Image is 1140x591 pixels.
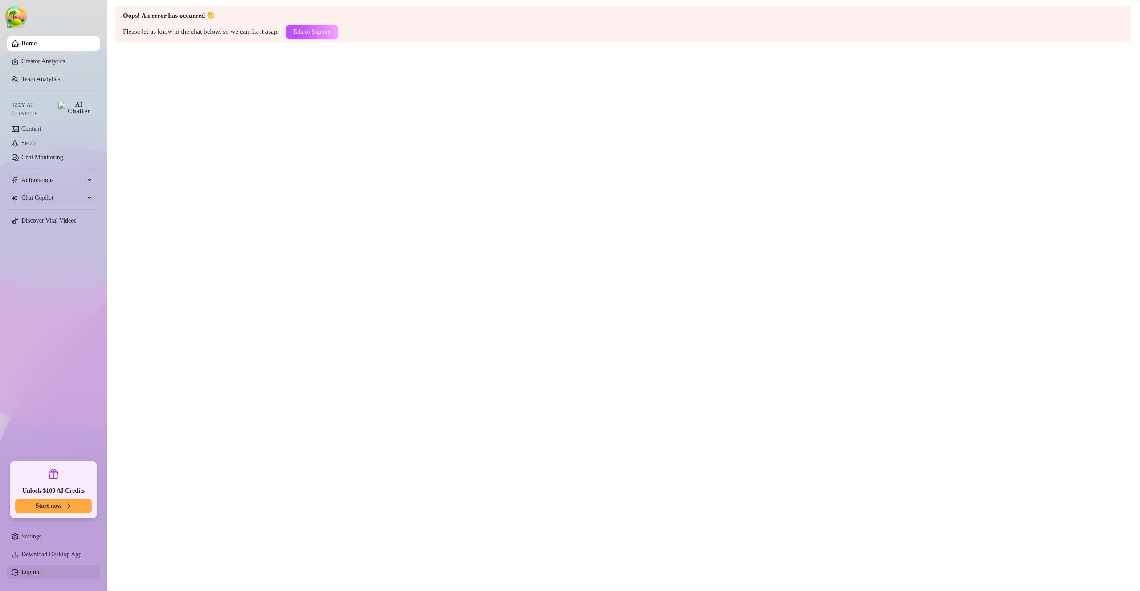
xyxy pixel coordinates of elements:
[21,154,63,161] a: Chat Monitoring
[21,125,41,132] a: Content
[21,76,60,82] a: Team Analytics
[21,533,41,540] a: Settings
[15,499,92,513] button: Start nowarrow-right
[21,551,81,558] span: Download Desktop App
[12,195,17,201] img: Chat Copilot
[65,503,71,509] span: arrow-right
[21,40,37,47] a: Home
[58,102,93,114] img: AI Chatter
[12,551,19,558] span: download
[21,191,85,205] span: Chat Copilot
[21,569,41,575] a: Log out
[123,28,338,35] span: Please let us know in the chat below, so we can fix it asap.
[21,140,36,146] a: Setup
[48,469,59,479] span: gift
[21,173,85,187] span: Automations
[22,486,85,495] span: Unlock $100 AI Credits
[286,25,338,39] button: Talk to Support
[21,54,93,69] a: Creator Analytics
[36,502,62,510] span: Start now
[12,101,55,118] span: Izzy AI Chatter
[7,7,25,25] button: Open Tanstack query devtools
[123,12,215,19] strong: Oops! An error has occurred 🫠
[293,28,331,36] span: Talk to Support
[21,217,77,224] a: Discover Viral Videos
[12,177,19,184] span: thunderbolt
